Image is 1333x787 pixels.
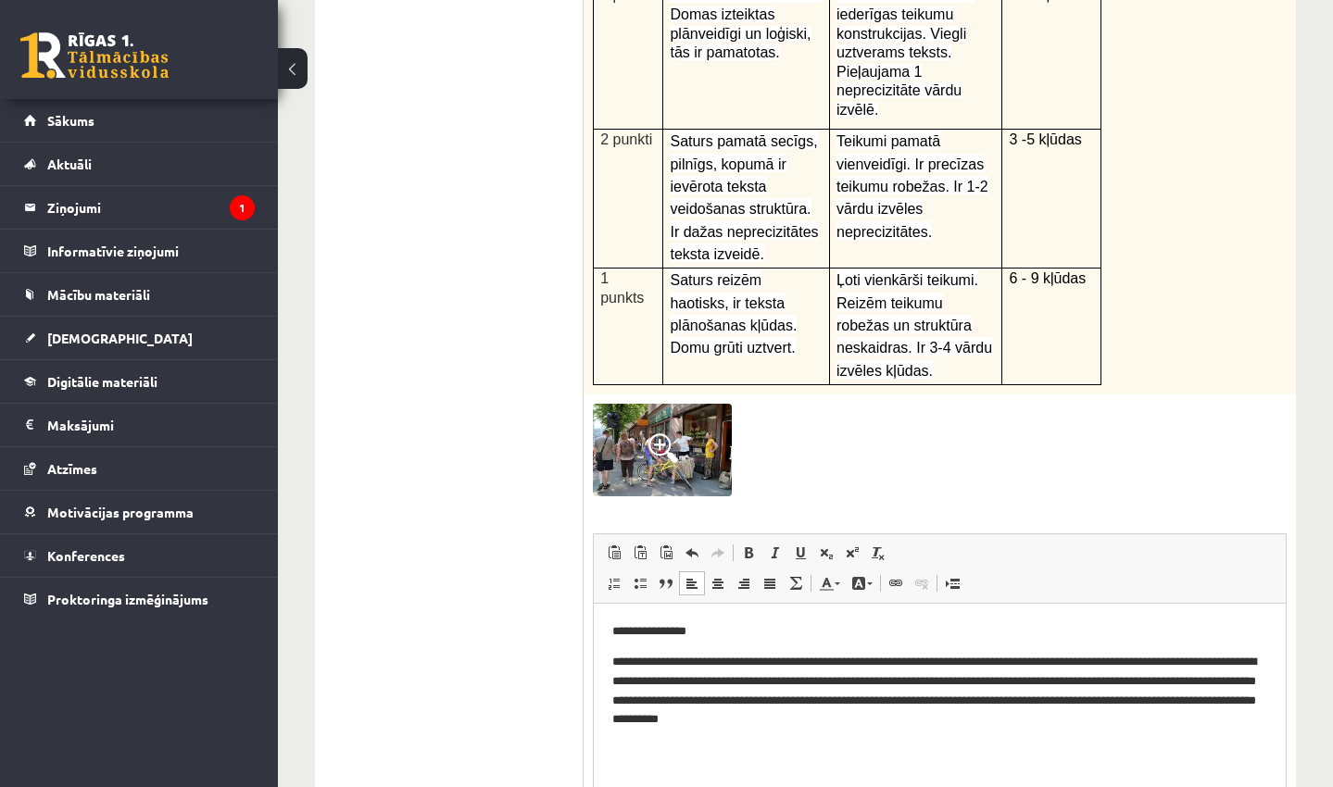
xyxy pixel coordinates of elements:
[601,541,627,565] a: Paste (⌘+V)
[47,156,92,172] span: Aktuāli
[865,541,891,565] a: Remove Format
[653,571,679,595] a: Block Quote
[47,504,194,520] span: Motivācijas programma
[24,534,255,577] a: Konferences
[24,230,255,272] a: Informatīvie ziņojumi
[24,186,255,229] a: Ziņojumi1
[839,541,865,565] a: Superscript
[909,571,935,595] a: Unlink
[600,270,644,306] span: 1 punkts
[24,491,255,533] a: Motivācijas programma
[813,541,839,565] a: Subscript
[47,373,157,390] span: Digitālie materiāli
[24,360,255,403] a: Digitālie materiāli
[47,286,150,303] span: Mācību materiāli
[670,133,818,262] span: Saturs pamatā secīgs, pilnīgs, kopumā ir ievērota teksta veidošanas struktūra. Ir dažas n...
[813,571,846,595] a: Text Colour
[705,571,731,595] a: Centre
[761,541,787,565] a: Italic (⌘+I)
[627,571,653,595] a: Insert/Remove Bulleted List
[230,195,255,220] i: 1
[679,571,705,595] a: Align Left
[939,571,965,595] a: Insert Page Break for Printing
[600,131,652,147] span: 2 punkti
[836,133,988,240] span: Teikumi pamatā vienveidīgi. Ir precīzas teikumu robežas. Ir 1-2 vārdu izvēles neprecizitātes.
[47,591,208,607] span: Proktoringa izmēģinājums
[787,541,813,565] a: Underline (⌘+U)
[757,571,783,595] a: Justify
[24,404,255,446] a: Maksājumi
[24,317,255,359] a: [DEMOGRAPHIC_DATA]
[783,571,809,595] a: Math
[47,330,193,346] span: [DEMOGRAPHIC_DATA]
[47,230,255,272] legend: Informatīvie ziņojumi
[601,571,627,595] a: Insert/Remove Numbered List
[883,571,909,595] a: Link (⌘+K)
[47,547,125,564] span: Konferences
[24,578,255,620] a: Proktoringa izmēģinājums
[24,273,255,316] a: Mācību materiāli
[24,99,255,142] a: Sākums
[47,112,94,129] span: Sākums
[20,32,169,79] a: Rīgas 1. Tālmācības vidusskola
[653,541,679,565] a: Paste from Word
[24,447,255,490] a: Atzīmes
[593,404,732,496] img: 1.jpg
[1010,131,1082,147] span: 3 -5 kļūdas
[679,541,705,565] a: Undo (⌘+Z)
[1010,270,1087,286] span: 6 - 9 kļūdas
[836,272,992,379] span: Ļoti vienkārši teikumi. Reizēm teikumu robežas un struktūra neskaidras. Ir 3-4 vārdu izvē...
[47,186,255,229] legend: Ziņojumi
[670,272,797,356] span: Saturs reizēm haotisks, ir teksta plānošanas kļūdas. Domu grūti uztvert.
[24,143,255,185] a: Aktuāli
[47,404,255,446] legend: Maksājumi
[47,460,97,477] span: Atzīmes
[627,541,653,565] a: Paste as plain text (⌘+⌥+⇧+V)
[736,541,761,565] a: Bold (⌘+B)
[731,571,757,595] a: Align Right
[846,571,878,595] a: Background Colour
[705,541,731,565] a: Redo (⌘+Y)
